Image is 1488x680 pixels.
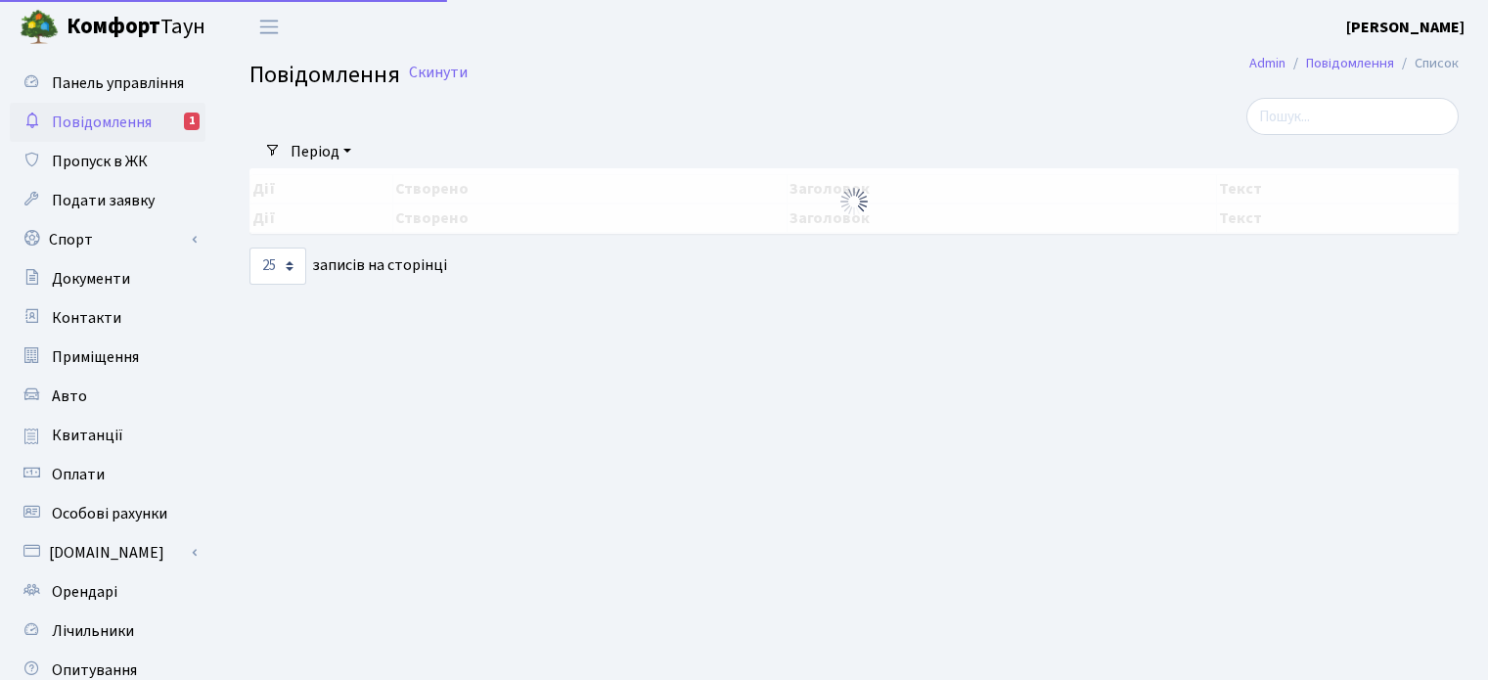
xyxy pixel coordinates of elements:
a: Лічильники [10,612,205,651]
a: Панель управління [10,64,205,103]
nav: breadcrumb [1220,43,1488,84]
input: Пошук... [1246,98,1459,135]
a: Подати заявку [10,181,205,220]
span: Панель управління [52,72,184,94]
a: Квитанції [10,416,205,455]
a: [DOMAIN_NAME] [10,533,205,572]
a: Контакти [10,298,205,338]
span: Контакти [52,307,121,329]
span: Лічильники [52,620,134,642]
a: Повідомлення1 [10,103,205,142]
span: Авто [52,385,87,407]
a: Скинути [409,64,468,82]
b: Комфорт [67,11,160,42]
a: Оплати [10,455,205,494]
span: Приміщення [52,346,139,368]
a: Admin [1249,53,1285,73]
span: Особові рахунки [52,503,167,524]
span: Оплати [52,464,105,485]
a: Спорт [10,220,205,259]
a: [PERSON_NAME] [1346,16,1465,39]
a: Пропуск в ЖК [10,142,205,181]
a: Особові рахунки [10,494,205,533]
li: Список [1394,53,1459,74]
img: logo.png [20,8,59,47]
span: Документи [52,268,130,290]
a: Період [283,135,359,168]
a: Приміщення [10,338,205,377]
a: Документи [10,259,205,298]
img: Обробка... [838,186,870,217]
button: Переключити навігацію [245,11,293,43]
a: Орендарі [10,572,205,612]
span: Повідомлення [52,112,152,133]
span: Пропуск в ЖК [52,151,148,172]
span: Орендарі [52,581,117,603]
span: Таун [67,11,205,44]
select: записів на сторінці [249,248,306,285]
a: Повідомлення [1306,53,1394,73]
label: записів на сторінці [249,248,447,285]
span: Квитанції [52,425,123,446]
b: [PERSON_NAME] [1346,17,1465,38]
span: Подати заявку [52,190,155,211]
a: Авто [10,377,205,416]
span: Повідомлення [249,58,400,92]
div: 1 [184,113,200,130]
